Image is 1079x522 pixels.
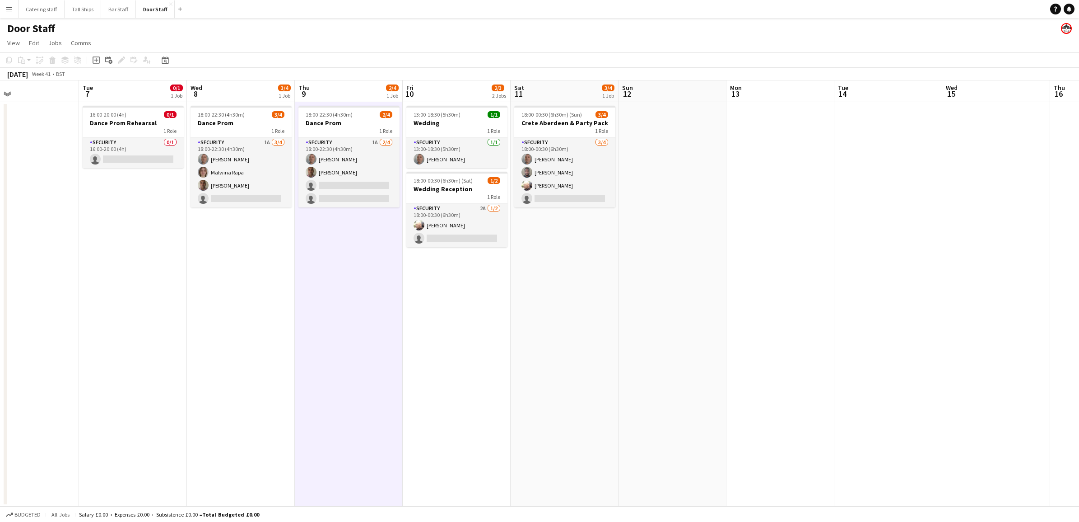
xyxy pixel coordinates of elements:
[7,22,55,35] h1: Door Staff
[202,511,259,518] span: Total Budgeted £0.00
[29,39,39,47] span: Edit
[25,37,43,49] a: Edit
[56,71,65,77] div: BST
[4,37,23,49] a: View
[30,71,52,77] span: Week 41
[14,512,41,518] span: Budgeted
[50,511,71,518] span: All jobs
[7,39,20,47] span: View
[67,37,95,49] a: Comms
[1061,23,1072,34] app-user-avatar: Beach Ballroom
[65,0,101,18] button: Tall Ships
[101,0,136,18] button: Bar Staff
[5,510,42,520] button: Budgeted
[19,0,65,18] button: Catering staff
[48,39,62,47] span: Jobs
[136,0,175,18] button: Door Staff
[7,70,28,79] div: [DATE]
[45,37,65,49] a: Jobs
[79,511,259,518] div: Salary £0.00 + Expenses £0.00 + Subsistence £0.00 =
[71,39,91,47] span: Comms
